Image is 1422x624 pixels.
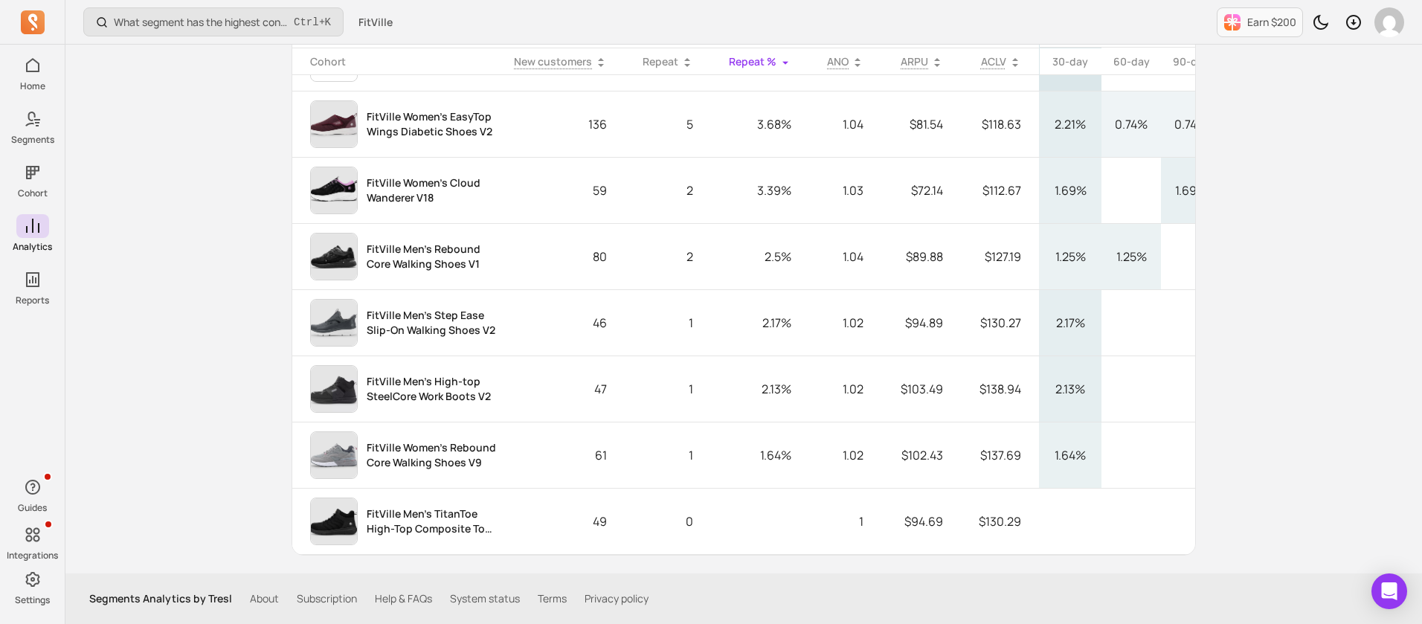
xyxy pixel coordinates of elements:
button: What segment has the highest conversion rate in a campaign?Ctrl+K [83,7,344,36]
p: 0.74% [1173,115,1209,133]
p: 59 [496,173,625,208]
th: Toggle SortBy [625,48,711,75]
p: $127.19 [961,239,1039,274]
p: 1.25% [1051,248,1090,266]
p: 2.17% [711,305,809,341]
p: Guides [18,502,47,514]
p: 49 [496,504,625,539]
a: System status [450,591,520,606]
img: cohort product [311,167,357,213]
p: 0.74% [1113,115,1149,133]
a: Privacy policy [585,591,649,606]
p: 1.04 [809,106,881,142]
p: What segment has the highest conversion rate in a campaign? [114,15,288,30]
p: FitVille Men's Rebound Core Walking Shoes V1 [367,242,496,271]
th: Toggle SortBy [496,48,625,75]
p: $138.94 [961,371,1039,407]
th: Toggle SortBy [881,48,961,75]
p: 2.5% [711,239,809,274]
p: $103.49 [881,371,961,407]
p: 1.02 [809,305,881,341]
p: $137.69 [961,437,1039,473]
p: 2 [625,173,711,208]
p: 1.02 [809,371,881,407]
p: 1.02 [809,437,881,473]
button: Earn $200 [1217,7,1303,37]
p: 1.69% [1051,181,1090,199]
p: 1 [625,371,711,407]
th: Toggle SortBy [711,48,809,75]
th: Toggle SortBy [809,48,881,75]
p: 1.64% [711,437,809,473]
span: FitVille [358,15,393,30]
p: 3.39% [711,173,809,208]
p: $112.67 [961,173,1039,208]
p: Home [20,80,45,92]
p: FitVille Men's High-top SteelCore Work Boots V2 [367,374,496,404]
p: Cohort [18,187,48,199]
p: 2 [625,239,711,274]
th: 60-day [1101,48,1161,75]
p: 136 [496,106,625,142]
p: $72.14 [881,173,961,208]
img: cohort product [311,300,357,346]
p: 47 [496,371,625,407]
span: ACLV [981,54,1006,68]
p: 3.68% [711,106,809,142]
p: 1.69% [1173,181,1209,199]
img: cohort product [311,234,357,280]
p: 80 [496,239,625,274]
p: FitVille Men's TitanToe High-Top Composite Toe SR Sneaker V1 [367,506,496,536]
a: Subscription [297,591,357,606]
p: 0 [625,504,711,539]
p: 2.21% [1051,115,1090,133]
p: $118.63 [961,106,1039,142]
p: 2.13% [1051,380,1090,398]
kbd: Ctrl [294,15,319,30]
button: Guides [16,472,49,517]
p: $130.29 [961,504,1039,539]
img: cohort product [311,498,357,544]
img: cohort product [311,366,357,412]
p: $81.54 [881,106,961,142]
p: 1 [625,305,711,341]
p: 5 [625,106,711,142]
p: 1 [809,504,881,539]
th: Toggle SortBy [961,48,1039,75]
p: $130.27 [961,305,1039,341]
span: + [294,14,331,30]
p: Analytics [13,241,52,253]
p: FitVille Women's EasyTop Wings Diabetic Shoes V2 [367,109,496,139]
p: 46 [496,305,625,341]
p: Integrations [7,550,58,562]
p: Earn $200 [1247,15,1296,30]
p: 1 [625,437,711,473]
div: Open Intercom Messenger [1371,573,1407,609]
p: Reports [16,295,49,306]
p: $94.69 [881,504,961,539]
p: $94.89 [881,305,961,341]
kbd: K [325,16,331,28]
p: 1.64% [1051,446,1090,464]
img: cohort product [311,432,357,478]
img: cohort product [311,101,357,147]
img: avatar [1374,7,1404,37]
p: Segments [11,134,54,146]
p: Settings [15,594,50,606]
p: FitVille Women's Cloud Wanderer V18 [367,176,496,205]
p: 1.03 [809,173,881,208]
p: Segments Analytics by Tresl [89,591,232,606]
button: FitVille [350,9,402,36]
button: Toggle dark mode [1306,7,1336,37]
p: 1.04 [809,239,881,274]
p: FitVille Women's Rebound Core Walking Shoes V9 [367,440,496,470]
p: FitVille Men's Step Ease Slip-On Walking Shoes V2 [367,308,496,338]
p: $89.88 [881,239,961,274]
p: 2.13% [711,371,809,407]
a: Terms [538,591,567,606]
th: 30-day [1039,48,1101,75]
span: New customers [514,54,592,68]
span: ANO [827,54,849,68]
a: Help & FAQs [375,591,432,606]
span: ARPU [901,54,928,68]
